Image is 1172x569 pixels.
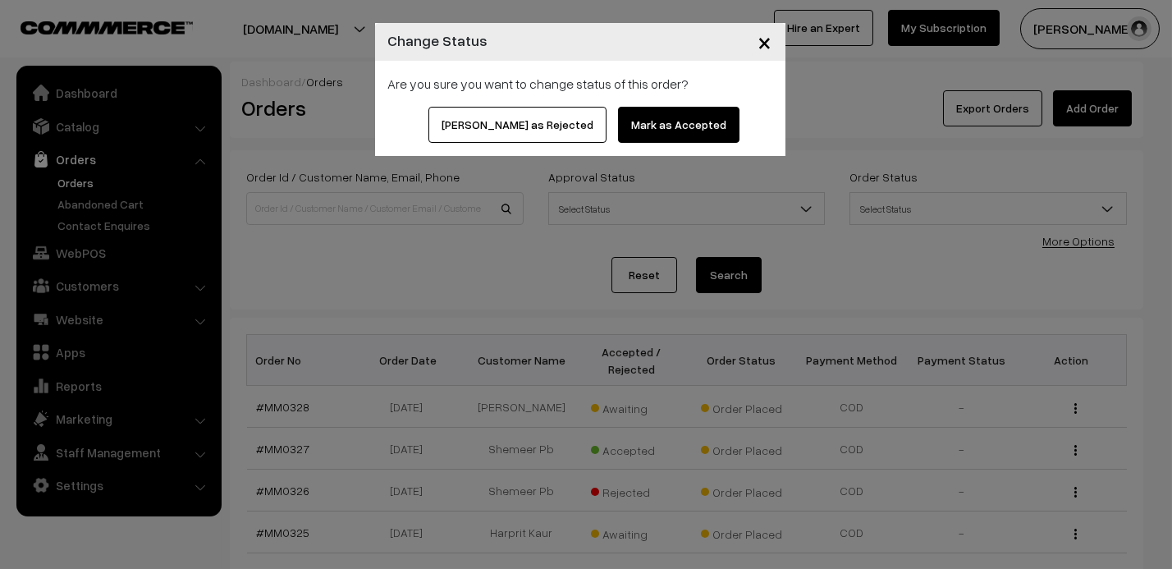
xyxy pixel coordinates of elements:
span: × [758,26,772,57]
button: [PERSON_NAME] as Rejected [428,107,607,143]
div: Are you sure you want to change status of this order? [388,74,772,94]
button: Close [745,16,785,67]
h4: Change Status [388,30,488,52]
button: Mark as Accepted [618,107,739,143]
